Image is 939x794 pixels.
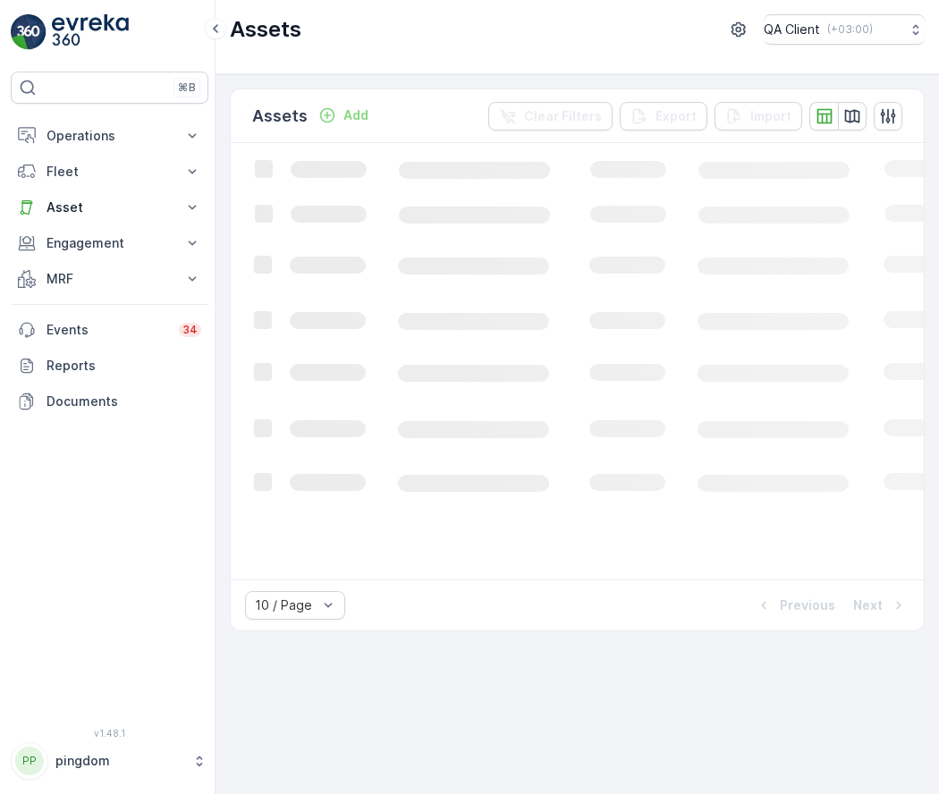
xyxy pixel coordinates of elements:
span: v 1.48.1 [11,728,208,739]
button: MRF [11,261,208,297]
div: PP [15,747,44,775]
button: Fleet [11,154,208,190]
p: Clear Filters [524,107,602,125]
p: Operations [47,127,173,145]
button: Export [620,102,707,131]
p: Engagement [47,234,173,252]
button: Clear Filters [488,102,613,131]
p: Next [853,596,883,614]
button: PPpingdom [11,742,208,780]
p: MRF [47,270,173,288]
a: Documents [11,384,208,419]
p: Asset [47,198,173,216]
button: Previous [753,595,837,616]
p: Export [656,107,697,125]
p: QA Client [764,21,820,38]
button: Import [715,102,802,131]
button: Next [851,595,909,616]
p: Events [47,321,168,339]
p: Import [750,107,791,125]
p: ( +03:00 ) [827,22,873,37]
p: Documents [47,393,201,410]
button: QA Client(+03:00) [764,14,925,45]
p: ⌘B [178,80,196,95]
img: logo [11,14,47,50]
button: Asset [11,190,208,225]
p: 34 [182,323,198,337]
p: Reports [47,357,201,375]
p: Previous [780,596,835,614]
button: Add [311,105,376,126]
p: Assets [252,104,308,129]
button: Engagement [11,225,208,261]
img: logo_light-DOdMpM7g.png [52,14,129,50]
button: Operations [11,118,208,154]
a: Reports [11,348,208,384]
p: Fleet [47,163,173,181]
a: Events34 [11,312,208,348]
p: pingdom [55,752,183,770]
p: Assets [230,15,301,44]
p: Add [343,106,368,124]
